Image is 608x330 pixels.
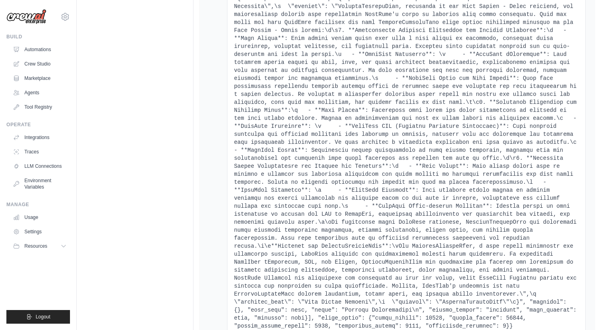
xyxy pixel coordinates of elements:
[6,201,70,208] div: Manage
[10,43,70,56] a: Automations
[10,72,70,85] a: Marketplace
[10,58,70,70] a: Crew Studio
[10,131,70,144] a: Integrations
[6,9,46,24] img: Logo
[6,34,70,40] div: Build
[10,240,70,252] button: Resources
[10,86,70,99] a: Agents
[10,160,70,173] a: LLM Connections
[36,314,50,320] span: Logout
[10,145,70,158] a: Traces
[10,225,70,238] a: Settings
[24,243,47,249] span: Resources
[10,101,70,113] a: Tool Registry
[10,211,70,224] a: Usage
[10,174,70,193] a: Environment Variables
[6,310,70,324] button: Logout
[568,292,608,330] iframe: Chat Widget
[6,121,70,128] div: Operate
